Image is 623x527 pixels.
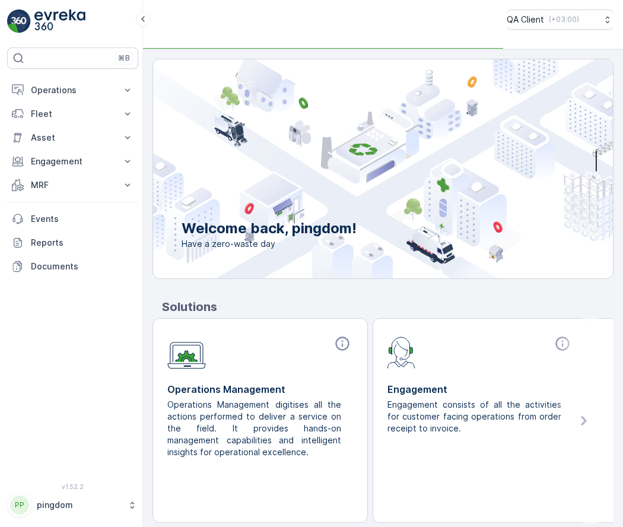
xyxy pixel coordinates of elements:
p: MRF [31,179,115,191]
button: Fleet [7,102,138,126]
p: Fleet [31,108,115,120]
div: PP [10,496,29,515]
button: Engagement [7,150,138,173]
p: Engagement [31,155,115,167]
span: v 1.52.2 [7,483,138,490]
p: ⌘B [118,53,130,63]
a: Documents [7,255,138,278]
p: ( +03:00 ) [549,15,579,24]
img: logo_light-DOdMpM7g.png [34,9,85,33]
img: city illustration [100,59,613,278]
img: logo [7,9,31,33]
p: Operations Management digitises all the actions performed to deliver a service on the field. It p... [167,399,344,458]
button: PPpingdom [7,493,138,518]
p: Engagement consists of all the activities for customer facing operations from order receipt to in... [387,399,564,434]
p: pingdom [37,499,122,511]
p: Welcome back, pingdom! [182,219,357,238]
a: Reports [7,231,138,255]
p: Solutions [162,298,614,316]
button: QA Client(+03:00) [507,9,614,30]
p: QA Client [507,14,544,26]
span: Have a zero-waste day [182,238,357,250]
p: Operations Management [167,382,353,396]
p: Reports [31,237,133,249]
button: Operations [7,78,138,102]
button: Asset [7,126,138,150]
p: Events [31,213,133,225]
img: module-icon [387,335,415,369]
img: module-icon [167,335,206,369]
a: Events [7,207,138,231]
p: Engagement [387,382,573,396]
button: MRF [7,173,138,197]
p: Operations [31,84,115,96]
p: Documents [31,261,133,272]
p: Asset [31,132,115,144]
